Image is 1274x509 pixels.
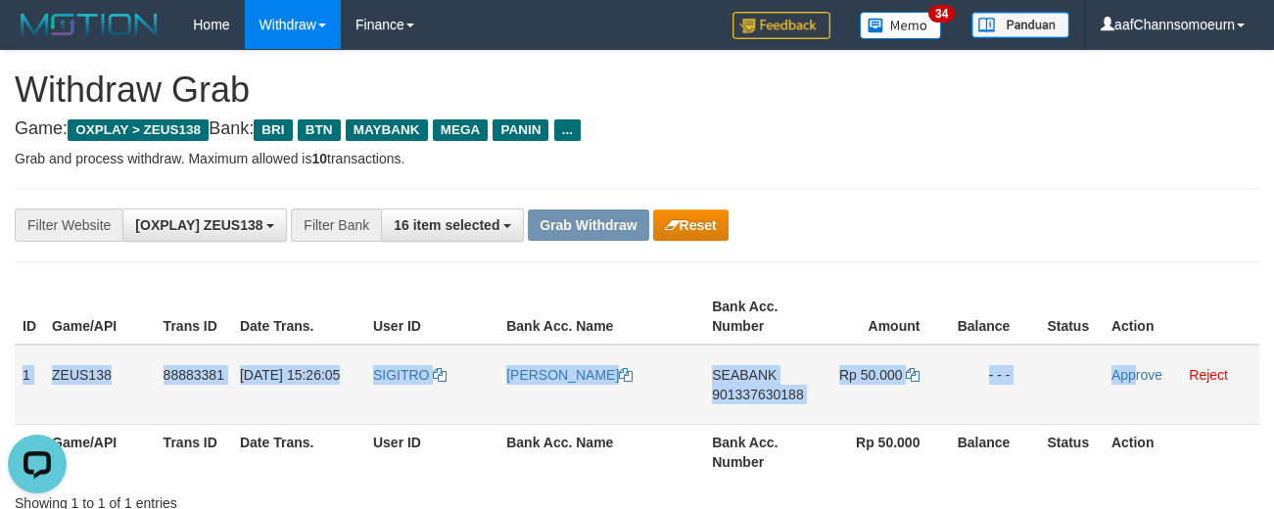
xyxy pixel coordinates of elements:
[156,289,232,345] th: Trans ID
[818,289,950,345] th: Amount
[949,424,1039,480] th: Balance
[1104,424,1259,480] th: Action
[704,424,818,480] th: Bank Acc. Number
[712,387,803,402] span: Copy 901337630188 to clipboard
[860,12,942,39] img: Button%20Memo.svg
[44,289,156,345] th: Game/API
[1104,289,1259,345] th: Action
[346,119,428,141] span: MAYBANK
[15,10,164,39] img: MOTION_logo.png
[949,289,1039,345] th: Balance
[704,289,818,345] th: Bank Acc. Number
[839,367,903,383] span: Rp 50.000
[712,367,777,383] span: SEABANK
[528,209,648,241] button: Grab Withdraw
[311,151,327,166] strong: 10
[232,289,365,345] th: Date Trans.
[1039,424,1103,480] th: Status
[732,12,830,39] img: Feedback.jpg
[254,119,292,141] span: BRI
[291,208,381,242] div: Filter Bank
[653,209,729,241] button: Reset
[971,12,1069,38] img: panduan.png
[122,208,287,242] button: [OXPLAY] ZEUS138
[928,5,955,23] span: 34
[8,8,67,67] button: Open LiveChat chat widget
[232,424,365,480] th: Date Trans.
[433,119,489,141] span: MEGA
[394,217,499,233] span: 16 item selected
[298,119,341,141] span: BTN
[498,289,704,345] th: Bank Acc. Name
[135,217,262,233] span: [OXPLAY] ZEUS138
[365,424,498,480] th: User ID
[15,208,122,242] div: Filter Website
[1111,367,1162,383] a: Approve
[906,367,920,383] a: Copy 50000 to clipboard
[15,119,1259,139] h4: Game: Bank:
[15,424,44,480] th: ID
[365,289,498,345] th: User ID
[554,119,581,141] span: ...
[15,149,1259,168] p: Grab and process withdraw. Maximum allowed is transactions.
[493,119,548,141] span: PANIN
[15,345,44,425] td: 1
[506,367,633,383] a: [PERSON_NAME]
[1189,367,1228,383] a: Reject
[373,367,447,383] a: SIGITRO
[68,119,209,141] span: OXPLAY > ZEUS138
[44,345,156,425] td: ZEUS138
[373,367,430,383] span: SIGITRO
[1039,289,1103,345] th: Status
[15,289,44,345] th: ID
[498,424,704,480] th: Bank Acc. Name
[818,424,950,480] th: Rp 50.000
[949,345,1039,425] td: - - -
[44,424,156,480] th: Game/API
[15,70,1259,110] h1: Withdraw Grab
[381,208,524,242] button: 16 item selected
[240,367,340,383] span: [DATE] 15:26:05
[164,367,224,383] span: 88883381
[156,424,232,480] th: Trans ID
